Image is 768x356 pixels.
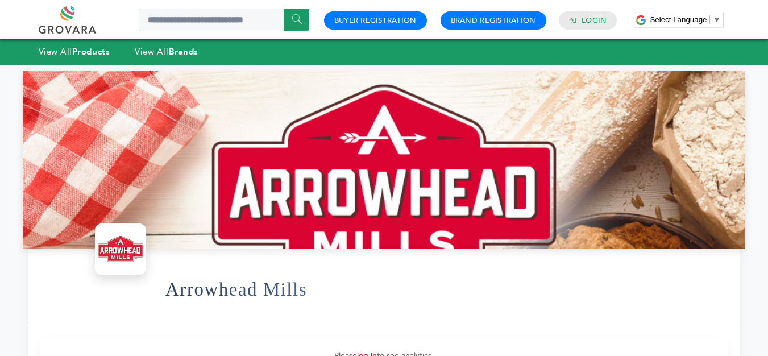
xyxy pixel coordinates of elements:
input: Search a product or brand... [139,9,309,31]
span: ​ [709,15,710,24]
a: View AllBrands [135,46,198,57]
a: Buyer Registration [334,15,417,26]
img: Arrowhead Mills Logo [98,226,143,272]
strong: Brands [169,46,198,57]
h1: Arrowhead Mills [165,262,307,317]
span: Select Language [650,15,707,24]
a: Login [582,15,607,26]
span: ▼ [713,15,720,24]
strong: Products [72,46,110,57]
a: View AllProducts [39,46,110,57]
a: Brand Registration [451,15,536,26]
a: Select Language​ [650,15,720,24]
